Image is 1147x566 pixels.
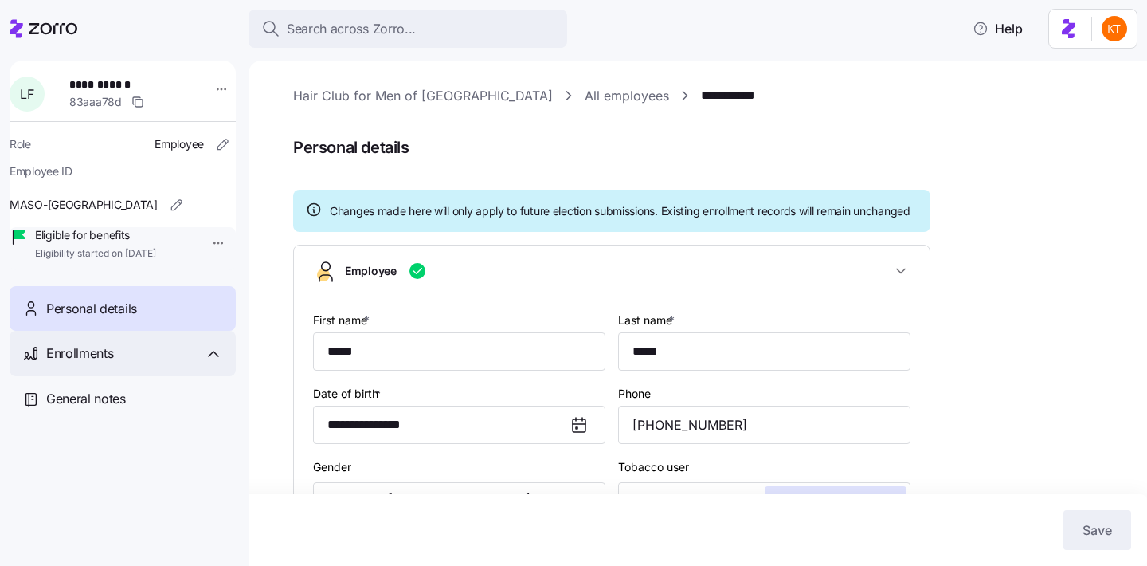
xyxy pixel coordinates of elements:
[960,13,1035,45] button: Help
[618,458,689,476] label: Tobacco user
[345,263,397,279] span: Employee
[249,10,567,48] button: Search across Zorro...
[293,135,1125,161] span: Personal details
[618,385,651,403] label: Phone
[35,227,156,243] span: Eligible for benefits
[1102,16,1127,41] img: aad2ddc74cf02b1998d54877cdc71599
[1063,510,1131,550] button: Save
[585,86,669,106] a: All employees
[46,344,113,364] span: Enrollments
[973,19,1023,38] span: Help
[1082,521,1112,540] span: Save
[388,493,530,505] span: [DEMOGRAPHIC_DATA]
[313,458,351,476] label: Gender
[10,197,158,213] span: MASO-[GEOGRAPHIC_DATA]
[313,312,373,329] label: First name
[69,94,122,110] span: 83aaa78d
[20,88,33,100] span: L F
[10,136,31,152] span: Role
[618,312,678,329] label: Last name
[618,406,910,444] input: Phone
[46,389,126,409] span: General notes
[10,163,72,179] span: Employee ID
[294,246,930,297] button: Employee
[155,136,204,152] span: Employee
[287,19,416,39] span: Search across Zorro...
[293,86,553,106] a: Hair Club for Men of [GEOGRAPHIC_DATA]
[46,299,137,319] span: Personal details
[330,203,910,219] span: Changes made here will only apply to future election submissions. Existing enrollment records wil...
[35,247,156,261] span: Eligibility started on [DATE]
[313,385,384,403] label: Date of birth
